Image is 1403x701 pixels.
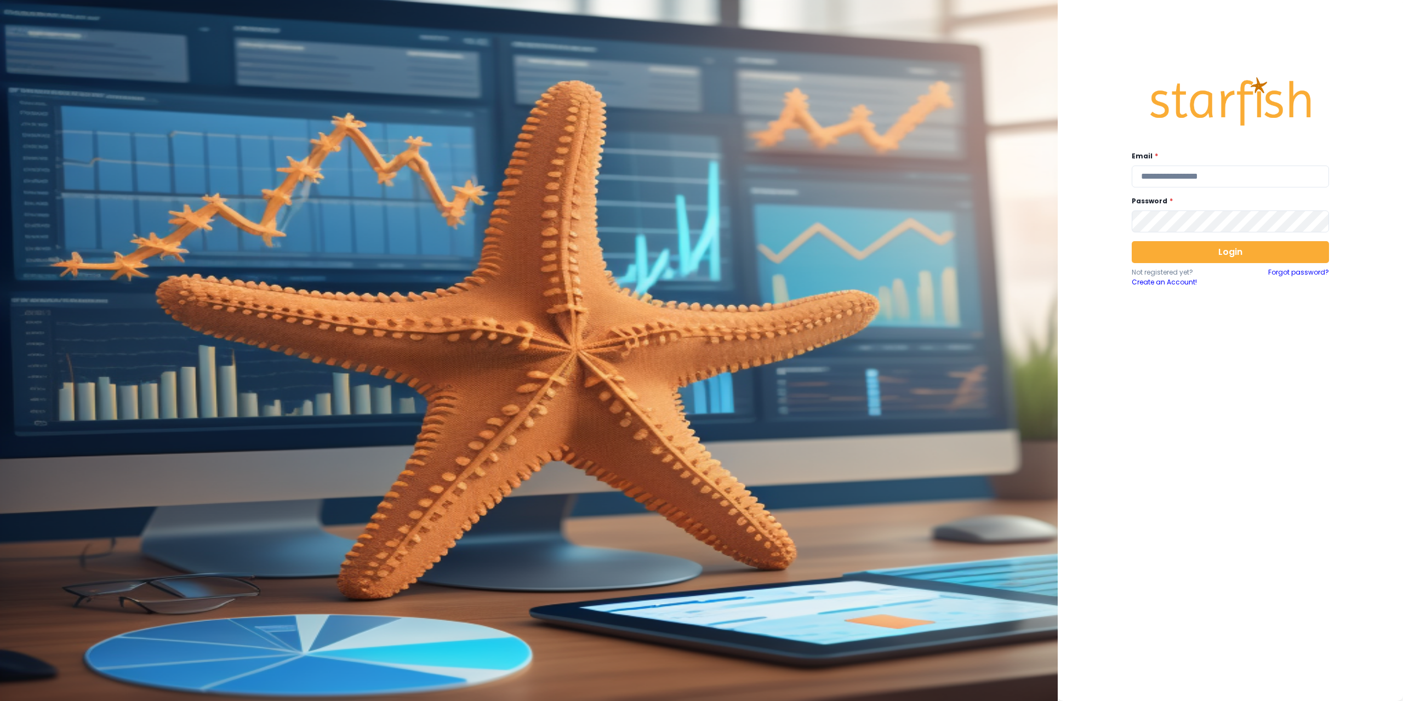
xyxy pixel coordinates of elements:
[1132,267,1230,277] p: Not registered yet?
[1148,67,1313,136] img: Logo.42cb71d561138c82c4ab.png
[1132,196,1322,206] label: Password
[1132,241,1329,263] button: Login
[1268,267,1329,287] a: Forgot password?
[1132,277,1230,287] a: Create an Account!
[1132,151,1322,161] label: Email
